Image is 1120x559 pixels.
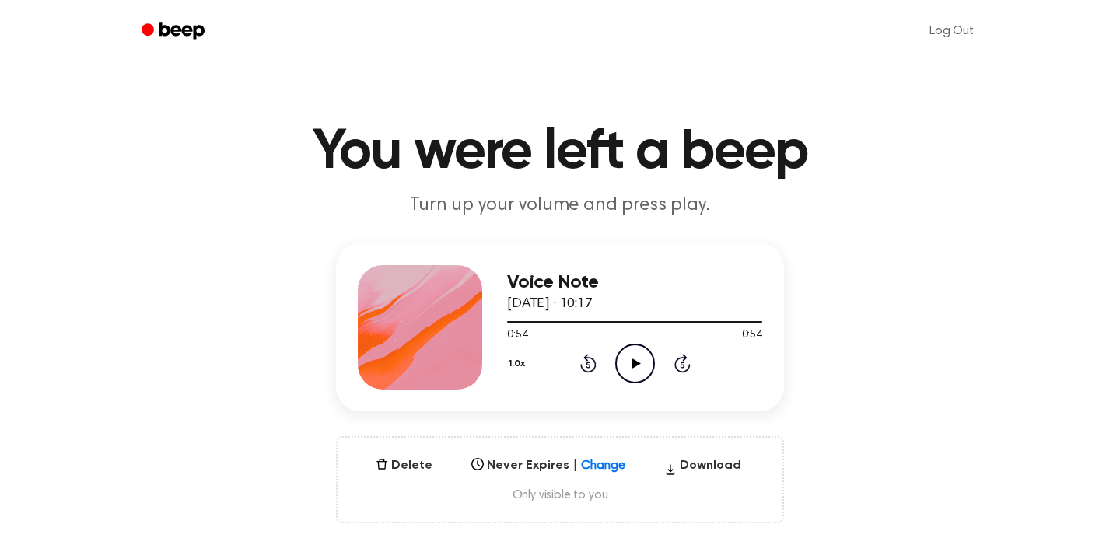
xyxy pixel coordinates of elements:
[914,12,989,50] a: Log Out
[658,456,747,481] button: Download
[131,16,219,47] a: Beep
[356,487,764,503] span: Only visible to you
[261,193,859,218] p: Turn up your volume and press play.
[507,272,762,293] h3: Voice Note
[507,351,531,377] button: 1.0x
[369,456,439,475] button: Delete
[162,124,958,180] h1: You were left a beep
[507,327,527,344] span: 0:54
[742,327,762,344] span: 0:54
[507,297,593,311] span: [DATE] · 10:17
